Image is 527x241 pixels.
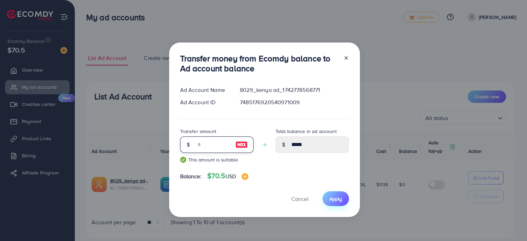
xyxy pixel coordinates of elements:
span: USD [225,172,236,180]
span: Balance: [180,172,202,180]
label: Transfer amount [180,128,216,135]
img: image [242,173,248,180]
img: image [235,141,248,149]
div: 7485176920540971009 [234,98,354,106]
div: Ad Account ID [175,98,235,106]
button: Apply [323,191,349,206]
div: 8029_kenya ad_1742778568771 [234,86,354,94]
iframe: Chat [498,210,522,236]
img: guide [180,157,186,163]
span: Cancel [291,195,308,203]
button: Cancel [283,191,317,206]
small: This amount is suitable [180,156,254,163]
label: Total balance in ad account [276,128,337,135]
h3: Transfer money from Ecomdy balance to Ad account balance [180,53,338,73]
div: Ad Account Name [175,86,235,94]
h4: $70.5 [207,172,248,180]
span: Apply [329,195,342,202]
